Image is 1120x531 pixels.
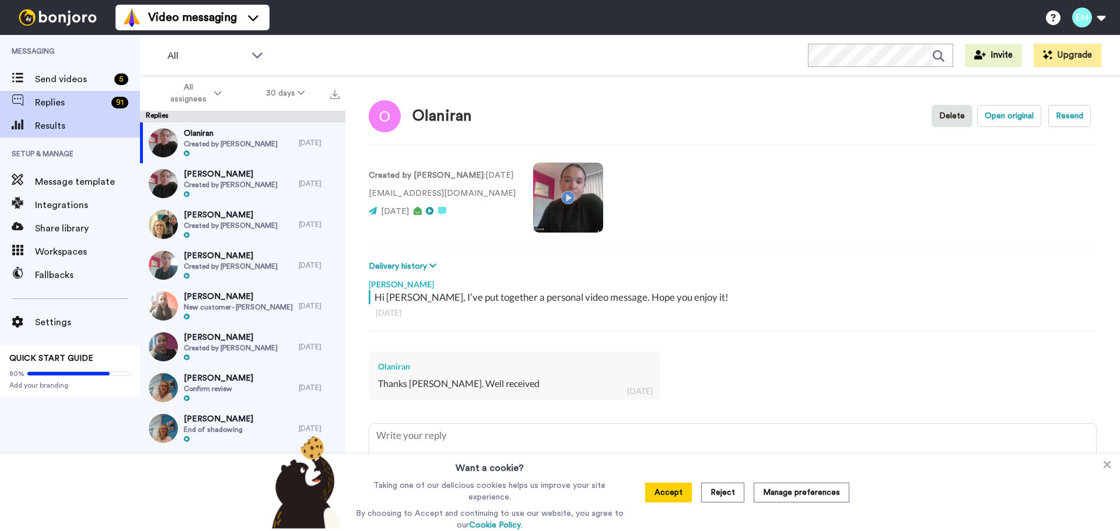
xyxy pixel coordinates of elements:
[369,100,401,132] img: Image of Olaniran
[1034,44,1101,67] button: Upgrade
[9,369,24,378] span: 80%
[299,138,339,147] div: [DATE]
[184,384,253,393] span: Confirm review
[184,303,293,312] span: New customer - [PERSON_NAME]
[14,9,101,26] img: bj-logo-header-white.svg
[167,49,246,63] span: All
[35,72,110,86] span: Send videos
[244,83,327,104] button: 30 days
[149,414,178,443] img: 17cb0a92-cc6b-40d3-b3ed-8b092c8c54b4-thumb.jpg
[932,105,972,127] button: Delete
[469,521,521,529] a: Cookie Policy
[353,508,626,531] p: By choosing to Accept and continuing to use our website, you agree to our .
[35,315,140,329] span: Settings
[353,480,626,503] p: Taking one of our delicious cookies helps us improve your site experience.
[299,424,339,433] div: [DATE]
[123,8,141,27] img: vm-color.svg
[376,307,1090,319] div: [DATE]
[184,332,278,343] span: [PERSON_NAME]
[111,97,128,108] div: 91
[378,377,650,391] div: Thanks [PERSON_NAME]. Well received
[374,290,1094,304] div: Hi [PERSON_NAME], I’ve put together a personal video message. Hope you enjoy it!
[184,209,278,221] span: [PERSON_NAME]
[149,251,178,280] img: 14af381c-b34f-4d52-b274-ffe269fc8041-thumb.jpg
[369,260,440,273] button: Delivery history
[299,179,339,188] div: [DATE]
[140,163,345,204] a: [PERSON_NAME]Created by [PERSON_NAME][DATE]
[149,128,178,157] img: 8c60ebf1-b1b2-4146-8c6e-bf320a701418-thumb.jpg
[184,221,278,230] span: Created by [PERSON_NAME]
[9,381,131,390] span: Add your branding
[164,82,212,105] span: All assignees
[184,291,293,303] span: [PERSON_NAME]
[148,9,237,26] span: Video messaging
[35,175,140,189] span: Message template
[35,119,140,133] span: Results
[369,171,484,180] strong: Created by [PERSON_NAME]
[184,262,278,271] span: Created by [PERSON_NAME]
[9,354,93,363] span: QUICK START GUIDE
[35,221,140,235] span: Share library
[140,245,345,286] a: [PERSON_NAME]Created by [PERSON_NAME][DATE]
[140,408,345,449] a: [PERSON_NAME]End of shadowing[DATE]
[140,449,345,490] a: OlaniranCreated by [PERSON_NAME][DATE]
[184,372,253,384] span: [PERSON_NAME]
[977,105,1041,127] button: Open original
[142,77,244,110] button: All assignees
[184,343,278,353] span: Created by [PERSON_NAME]
[149,332,178,361] img: 8784c5bb-abec-490e-9b10-1e49fea04422-thumb.jpg
[330,90,339,99] img: export.svg
[149,291,178,321] img: ad601398-1e24-4078-a486-b8ae7d2efc9f-thumb.jpg
[149,169,178,198] img: 8c60ebf1-b1b2-4146-8c6e-bf320a701418-thumb.jpg
[369,170,516,182] p: : [DATE]
[369,273,1097,290] div: [PERSON_NAME]
[140,204,345,245] a: [PERSON_NAME]Created by [PERSON_NAME][DATE]
[149,210,178,239] img: c9add5ab-5256-4a0d-a7fc-196b39882833-thumb.jpg
[1048,105,1091,127] button: Resend
[299,342,339,351] div: [DATE]
[35,96,107,110] span: Replies
[299,220,339,229] div: [DATE]
[627,385,653,397] div: [DATE]
[369,188,516,200] p: [EMAIL_ADDRESS][DOMAIN_NAME]
[140,122,345,163] a: OlaniranCreated by [PERSON_NAME][DATE]
[140,111,345,122] div: Replies
[184,250,278,262] span: [PERSON_NAME]
[184,413,253,425] span: [PERSON_NAME]
[327,85,343,102] button: Export all results that match these filters now.
[645,483,692,502] button: Accept
[261,435,348,529] img: bear-with-cookie.png
[754,483,849,502] button: Manage preferences
[140,326,345,367] a: [PERSON_NAME]Created by [PERSON_NAME][DATE]
[184,425,253,434] span: End of shadowing
[965,44,1022,67] button: Invite
[35,245,140,259] span: Workspaces
[140,367,345,408] a: [PERSON_NAME]Confirm review[DATE]
[35,198,140,212] span: Integrations
[184,168,278,180] span: [PERSON_NAME]
[184,128,278,139] span: Olaniran
[381,208,409,216] span: [DATE]
[412,108,471,125] div: Olaniran
[184,139,278,149] span: Created by [PERSON_NAME]
[184,180,278,189] span: Created by [PERSON_NAME]
[114,73,128,85] div: 5
[299,301,339,311] div: [DATE]
[299,261,339,270] div: [DATE]
[299,383,339,392] div: [DATE]
[701,483,744,502] button: Reject
[456,454,524,475] h3: Want a cookie?
[140,286,345,326] a: [PERSON_NAME]New customer - [PERSON_NAME][DATE]
[35,268,140,282] span: Fallbacks
[378,361,650,372] div: Olaniran
[149,373,178,402] img: d0ab5d73-cea5-4d8d-9836-1b02c1b25682-thumb.jpg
